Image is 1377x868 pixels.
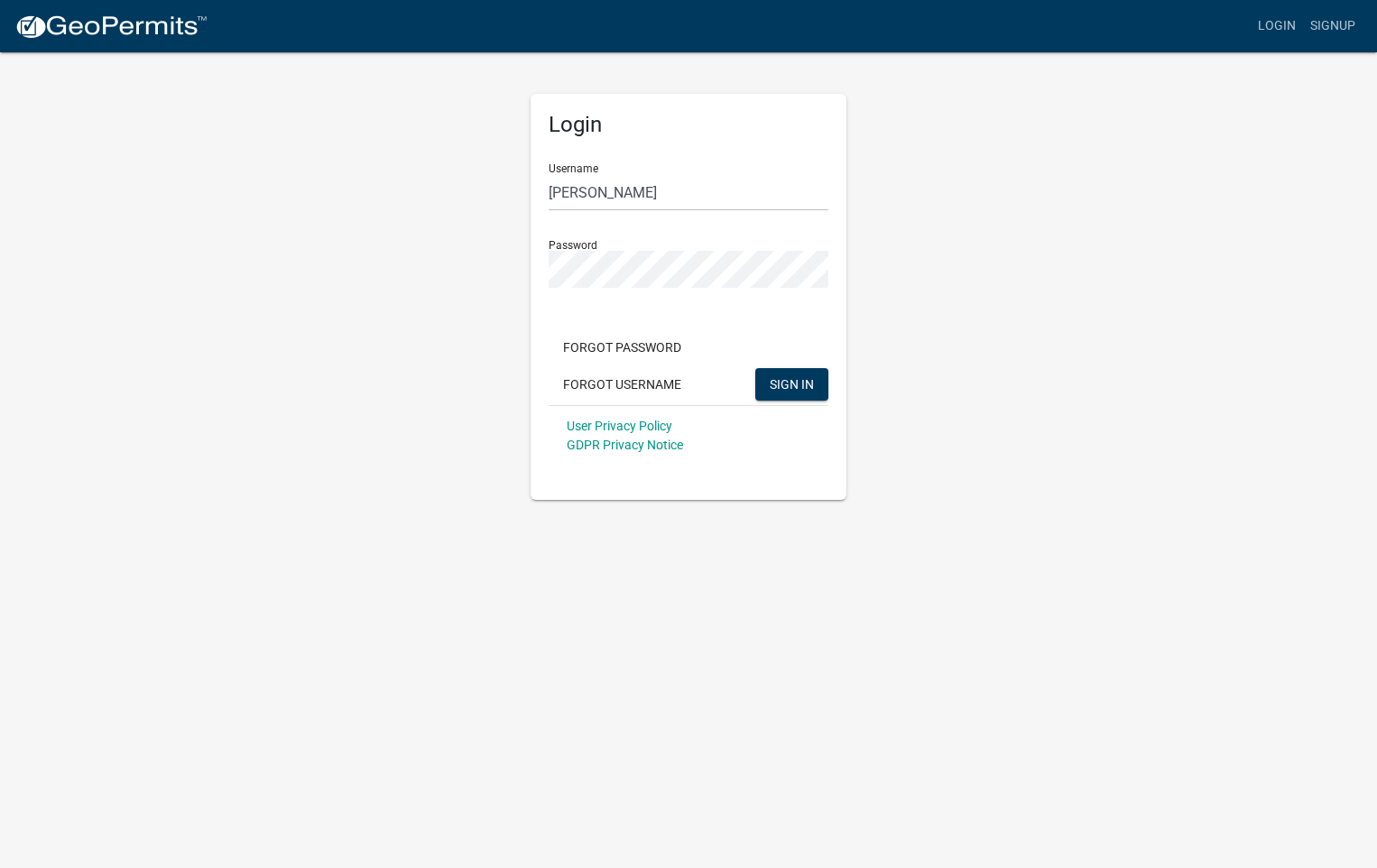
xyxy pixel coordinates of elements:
button: SIGN IN [755,368,828,401]
a: Signup [1303,9,1363,43]
a: User Privacy Policy [567,419,672,433]
h5: Login [549,112,828,138]
span: SIGN IN [770,376,814,391]
a: Login [1251,9,1303,43]
button: Forgot Password [549,331,696,364]
a: GDPR Privacy Notice [567,438,683,452]
button: Forgot Username [549,368,696,401]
